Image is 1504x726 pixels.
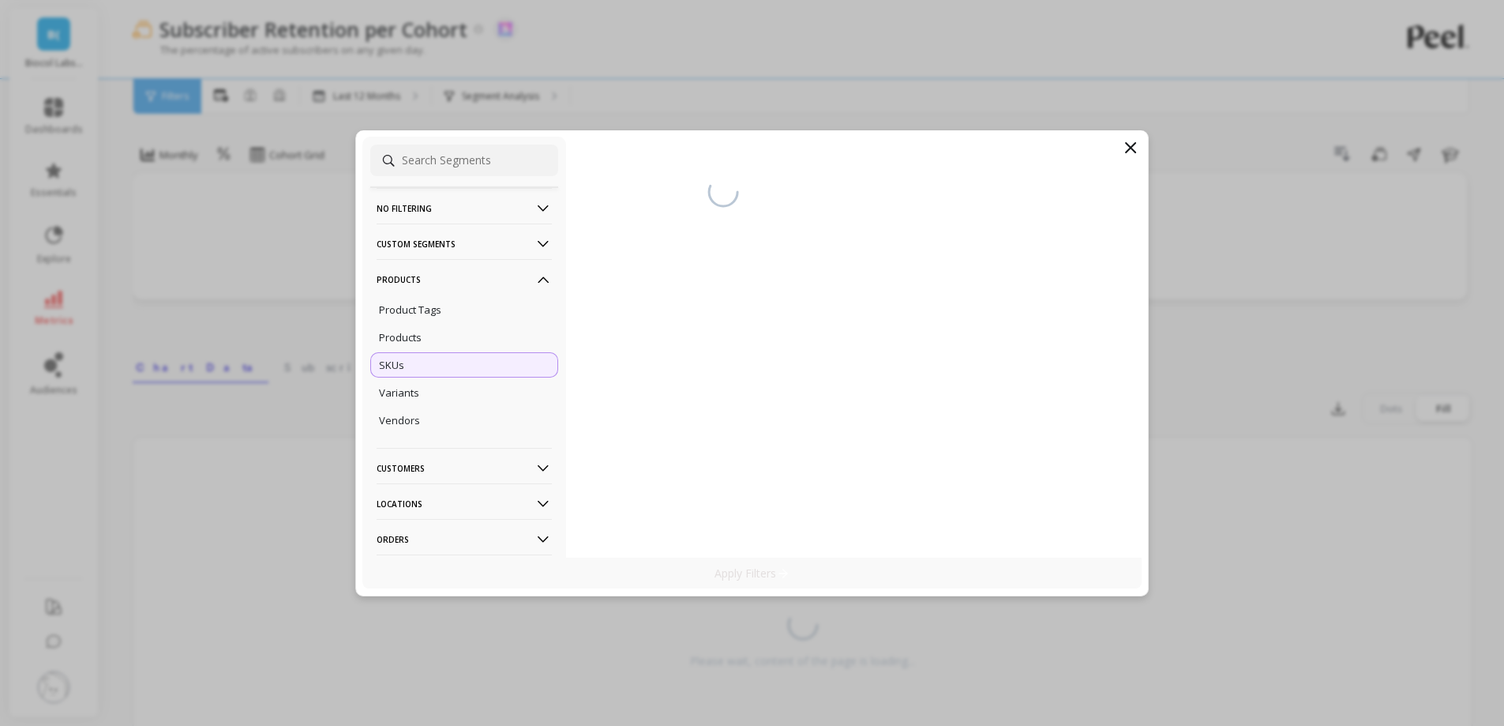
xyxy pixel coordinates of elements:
p: Orders [377,519,552,559]
p: Variants [379,386,419,400]
p: Subscriptions [377,555,552,595]
p: No filtering [377,188,552,228]
p: Customers [377,448,552,488]
p: Apply Filters [714,566,790,581]
p: Vendors [379,413,420,427]
p: Custom Segments [377,224,552,264]
input: Search Segments [370,145,558,176]
p: SKUs [379,358,404,372]
p: Products [379,330,422,344]
p: Products [377,259,552,299]
p: Locations [377,483,552,524]
p: Product Tags [379,303,441,317]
